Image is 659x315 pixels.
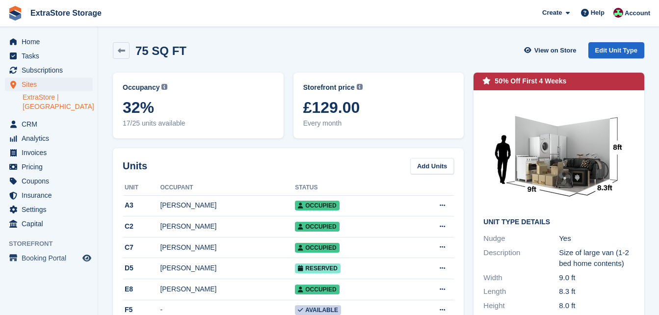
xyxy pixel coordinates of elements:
div: Nudge [483,233,559,244]
div: Width [483,272,559,284]
span: Help [591,8,605,18]
a: menu [5,251,93,265]
span: Occupied [295,285,339,294]
a: menu [5,35,93,49]
div: [PERSON_NAME] [160,221,295,232]
div: D5 [123,263,160,273]
span: Occupied [295,222,339,232]
a: menu [5,174,93,188]
a: Edit Unit Type [588,42,644,58]
a: menu [5,160,93,174]
div: [PERSON_NAME] [160,263,295,273]
div: [PERSON_NAME] [160,284,295,294]
span: Storefront price [303,82,355,93]
img: stora-icon-8386f47178a22dfd0bd8f6a31ec36ba5ce8667c1dd55bd0f319d3a0aa187defe.svg [8,6,23,21]
div: Size of large van (1-2 bed home contents) [559,247,634,269]
span: Occupancy [123,82,159,93]
span: 17/25 units available [123,118,274,129]
span: Every month [303,118,454,129]
span: Account [625,8,650,18]
a: ExtraStore | [GEOGRAPHIC_DATA] [23,93,93,111]
th: Unit [123,180,160,196]
div: E8 [123,284,160,294]
a: menu [5,146,93,159]
span: Home [22,35,80,49]
span: Storefront [9,239,98,249]
span: Occupied [295,243,339,253]
img: icon-info-grey-7440780725fd019a000dd9b08b2336e03edf1995a4989e88bcd33f0948082b44.svg [161,84,167,90]
a: menu [5,49,93,63]
th: Occupant [160,180,295,196]
span: Pricing [22,160,80,174]
div: F5 [123,305,160,315]
img: Chelsea Parker [613,8,623,18]
img: 75.jpg [485,100,633,210]
span: Capital [22,217,80,231]
span: CRM [22,117,80,131]
span: £129.00 [303,99,454,116]
span: Coupons [22,174,80,188]
span: Sites [22,78,80,91]
span: Invoices [22,146,80,159]
span: Insurance [22,188,80,202]
a: menu [5,78,93,91]
div: C2 [123,221,160,232]
h2: 75 SQ FT [135,44,186,57]
span: Booking Portal [22,251,80,265]
span: Tasks [22,49,80,63]
div: Height [483,300,559,312]
a: menu [5,217,93,231]
div: Yes [559,233,634,244]
span: View on Store [534,46,577,55]
div: [PERSON_NAME] [160,242,295,253]
div: Length [483,286,559,297]
a: menu [5,131,93,145]
div: 9.0 ft [559,272,634,284]
div: A3 [123,200,160,210]
a: menu [5,63,93,77]
a: menu [5,117,93,131]
a: View on Store [523,42,580,58]
a: Preview store [81,252,93,264]
span: Reserved [295,263,341,273]
span: Subscriptions [22,63,80,77]
div: Description [483,247,559,269]
a: menu [5,203,93,216]
span: Analytics [22,131,80,145]
div: 8.0 ft [559,300,634,312]
span: Occupied [295,201,339,210]
span: Create [542,8,562,18]
span: Available [295,305,341,315]
div: 50% Off First 4 Weeks [495,76,566,86]
span: Settings [22,203,80,216]
div: 8.3 ft [559,286,634,297]
div: [PERSON_NAME] [160,200,295,210]
img: icon-info-grey-7440780725fd019a000dd9b08b2336e03edf1995a4989e88bcd33f0948082b44.svg [357,84,363,90]
a: Add Units [410,158,454,174]
a: menu [5,188,93,202]
span: 32% [123,99,274,116]
h2: Units [123,158,147,173]
a: ExtraStore Storage [26,5,105,21]
h2: Unit Type details [483,218,634,226]
div: C7 [123,242,160,253]
th: Status [295,180,405,196]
